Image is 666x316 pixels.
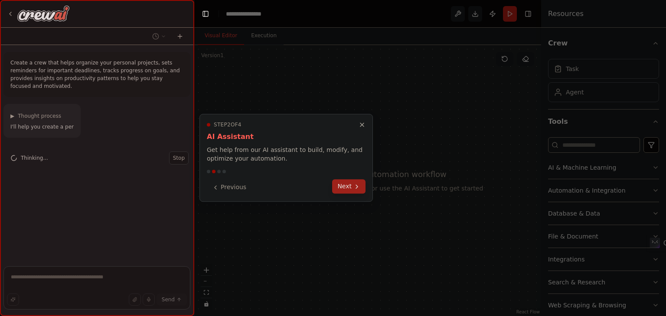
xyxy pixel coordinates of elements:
button: Hide left sidebar [199,8,212,20]
button: Previous [207,180,251,194]
h3: AI Assistant [207,132,366,142]
p: Get help from our AI assistant to build, modify, and optimize your automation. [207,145,366,163]
span: Step 2 of 4 [214,121,242,128]
button: Close walkthrough [357,119,367,130]
button: Next [332,179,366,193]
